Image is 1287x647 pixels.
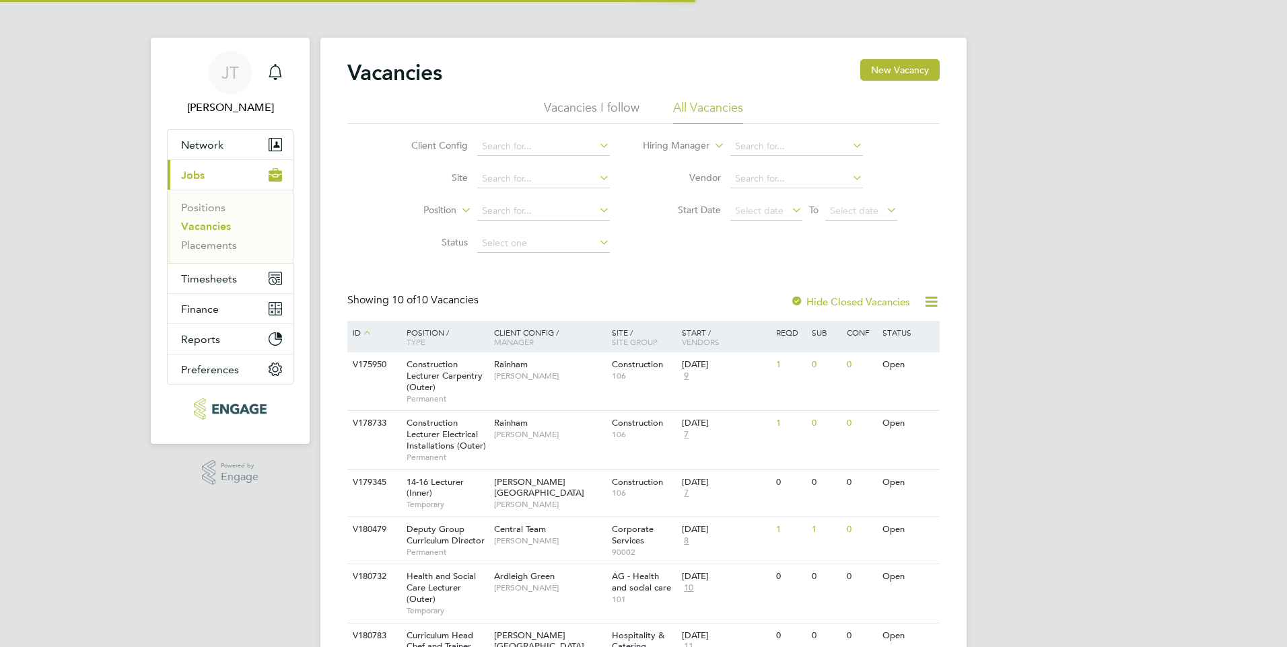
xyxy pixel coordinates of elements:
span: [PERSON_NAME] [494,582,605,593]
div: 1 [773,411,808,436]
span: Timesheets [181,272,237,285]
span: Select date [735,204,784,217]
span: Ardleigh Green [494,570,555,582]
button: Timesheets [168,264,293,293]
div: 1 [808,517,843,542]
input: Search for... [477,169,610,188]
span: Manager [494,336,534,347]
div: 0 [843,352,878,377]
div: 0 [808,411,843,436]
span: 101 [612,594,676,605]
span: Rainham [494,358,528,370]
input: Search for... [477,202,610,221]
div: Reqd [773,321,808,344]
span: [PERSON_NAME] [494,371,605,381]
span: Construction Lecturer Carpentry (Outer) [407,358,483,393]
h2: Vacancies [347,59,442,86]
span: Finance [181,303,219,315]
div: Sub [808,321,843,344]
div: 0 [843,564,878,589]
div: Open [879,352,938,377]
span: 106 [612,429,676,440]
div: [DATE] [682,630,769,642]
span: 10 of [392,293,416,307]
span: Temporary [407,605,487,616]
span: 7 [682,429,691,441]
div: Open [879,564,938,589]
a: Vacancies [181,220,231,233]
div: 1 [773,352,808,377]
label: Hiring Manager [632,139,709,153]
span: [PERSON_NAME][GEOGRAPHIC_DATA] [494,476,584,499]
div: 0 [843,411,878,436]
div: Jobs [168,190,293,263]
span: 10 Vacancies [392,293,479,307]
span: Permanent [407,452,487,463]
li: All Vacancies [673,100,743,124]
a: JT[PERSON_NAME] [167,51,293,116]
button: Jobs [168,160,293,190]
input: Search for... [730,169,863,188]
span: [PERSON_NAME] [494,429,605,440]
span: Site Group [612,336,658,347]
label: Status [390,236,468,248]
a: Powered byEngage [202,460,259,486]
span: 8 [682,535,691,547]
li: Vacancies I follow [544,100,639,124]
span: Vendors [682,336,720,347]
span: Temporary [407,499,487,510]
div: V180479 [349,517,396,542]
input: Search for... [730,137,863,156]
div: [DATE] [682,524,769,535]
div: 0 [773,470,808,495]
div: Open [879,470,938,495]
span: Select date [830,204,878,217]
div: [DATE] [682,571,769,582]
span: [PERSON_NAME] [494,499,605,510]
div: [DATE] [682,477,769,488]
span: JT [221,64,239,81]
a: Go to home page [167,398,293,420]
button: Reports [168,324,293,354]
label: Start Date [643,204,721,216]
span: Deputy Group Curriculum Director [407,523,485,546]
div: Status [879,321,938,344]
span: Network [181,139,223,151]
label: Hide Closed Vacancies [790,295,910,308]
label: Vendor [643,172,721,184]
div: 0 [843,470,878,495]
span: Preferences [181,363,239,376]
button: Finance [168,294,293,323]
div: V175950 [349,352,396,377]
label: Site [390,172,468,184]
div: Open [879,411,938,436]
label: Client Config [390,139,468,151]
span: Reports [181,333,220,346]
span: James Tarling [167,100,293,116]
button: New Vacancy [860,59,940,81]
div: ID [349,321,396,345]
button: Preferences [168,354,293,384]
div: Open [879,517,938,542]
span: Rainham [494,417,528,428]
span: Central Team [494,523,546,535]
div: [DATE] [682,418,769,429]
span: 9 [682,371,691,382]
span: 106 [612,371,676,381]
div: V179345 [349,470,396,495]
span: Construction [612,417,663,428]
span: 7 [682,488,691,499]
input: Search for... [477,137,610,156]
div: V178733 [349,411,396,436]
input: Select one [477,234,610,253]
span: Corporate Services [612,523,654,546]
span: 14-16 Lecturer (Inner) [407,476,464,499]
span: Powered by [221,460,258,471]
div: Showing [347,293,481,307]
div: 0 [808,470,843,495]
div: 0 [843,517,878,542]
span: Permanent [407,393,487,404]
div: V180732 [349,564,396,589]
div: Site / [608,321,679,353]
span: [PERSON_NAME] [494,535,605,546]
